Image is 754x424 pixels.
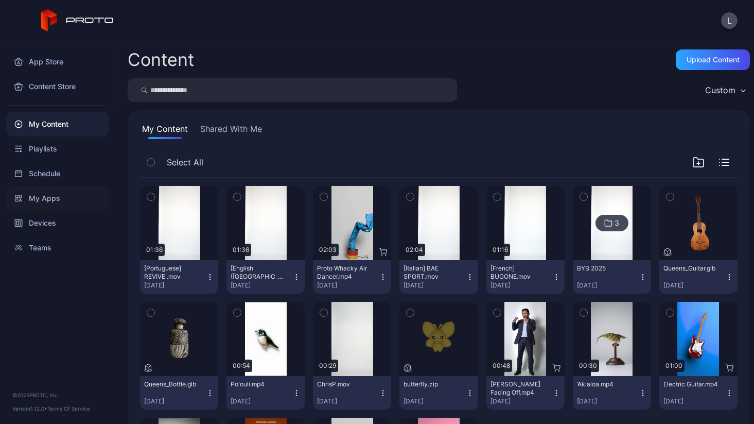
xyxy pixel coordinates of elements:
div: [DATE] [317,397,379,405]
button: [English ([GEOGRAPHIC_DATA])] REVIVE .mov[DATE] [226,260,305,294]
button: Upload Content [676,49,750,70]
div: Custom [705,85,735,95]
div: [DATE] [577,281,639,290]
button: Queens_Guitar.glb[DATE] [659,260,738,294]
div: Queens_Bottle.glb [144,380,201,388]
div: [DATE] [231,281,292,290]
div: Content [128,51,194,69]
div: Proto Whacky Air Dancer.mp4 [317,264,374,281]
button: Proto Whacky Air Dancer.mp4[DATE] [313,260,391,294]
div: [Portuguese] REVIVE .mov [144,264,201,281]
div: [Italian] BAE SPORT.mov [404,264,460,281]
button: L [721,12,738,29]
div: [French] BUGONE.mov [490,264,547,281]
div: Queens_Guitar.glb [663,264,720,273]
a: Schedule [6,161,109,186]
button: butterfly.zip[DATE] [399,376,478,410]
span: Select All [167,156,203,168]
div: [DATE] [144,281,206,290]
div: Upload Content [687,56,740,64]
button: ChrisP.mov[DATE] [313,376,391,410]
a: My Apps [6,186,109,211]
button: Electric Guitar.mp4[DATE] [659,376,738,410]
div: [English (New Zealand)] REVIVE .mov [231,264,287,281]
a: App Store [6,49,109,74]
button: ‘Akialoa.mp4[DATE] [573,376,651,410]
div: butterfly.zip [404,380,460,388]
a: My Content [6,112,109,137]
button: Custom [700,78,750,102]
span: Version 1.12.0 • [12,405,47,412]
div: Electric Guitar.mp4 [663,380,720,388]
button: [Italian] BAE SPORT.mov[DATE] [399,260,478,294]
div: [DATE] [231,397,292,405]
div: BYB 2025 [577,264,634,273]
a: Content Store [6,74,109,99]
button: [PERSON_NAME] Facing Off.mp4[DATE] [486,376,565,410]
div: [DATE] [663,281,725,290]
div: Poʻouli.mp4 [231,380,287,388]
div: ChrisP.mov [317,380,374,388]
div: [DATE] [490,281,552,290]
div: [DATE] [663,397,725,405]
div: [DATE] [404,397,465,405]
button: My Content [140,123,190,139]
div: 3 [615,218,619,228]
div: [DATE] [144,397,206,405]
button: [Portuguese] REVIVE .mov[DATE] [140,260,218,294]
div: [DATE] [577,397,639,405]
a: Playlists [6,137,109,161]
button: Shared With Me [198,123,264,139]
a: Terms Of Service [47,405,90,412]
div: [DATE] [404,281,465,290]
div: [DATE] [317,281,379,290]
div: © 2025 PROTO, Inc. [12,391,102,399]
div: ‘Akialoa.mp4 [577,380,634,388]
a: Devices [6,211,109,235]
button: Poʻouli.mp4[DATE] [226,376,305,410]
button: Queens_Bottle.glb[DATE] [140,376,218,410]
a: Teams [6,235,109,260]
div: Manny Pacquiao Facing Off.mp4 [490,380,547,397]
button: BYB 2025[DATE] [573,260,651,294]
button: [French] BUGONE.mov[DATE] [486,260,565,294]
div: [DATE] [490,397,552,405]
